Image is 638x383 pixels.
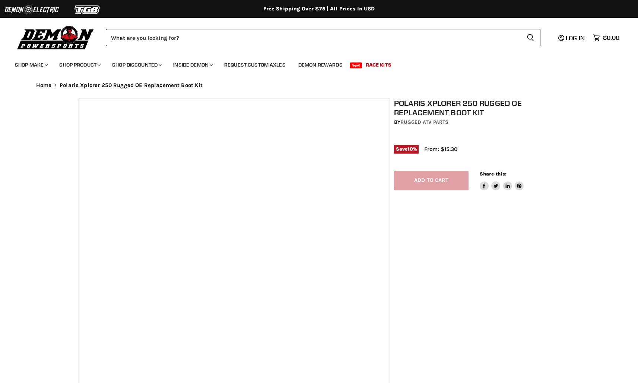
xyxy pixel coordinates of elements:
[60,82,203,88] span: Polaris Xplorer 250 Rugged OE Replacement Boot Kit
[9,54,618,73] ul: Main menu
[521,29,540,46] button: Search
[54,57,105,73] a: Shop Product
[15,24,96,51] img: Demon Powersports
[589,32,623,43] a: $0.00
[21,82,617,88] nav: Breadcrumbs
[407,146,413,152] span: 10
[168,57,217,73] a: Inside Demon
[36,82,52,88] a: Home
[566,34,585,42] span: Log in
[360,57,397,73] a: Race Kits
[555,35,589,41] a: Log in
[9,57,52,73] a: Shop Make
[603,34,619,41] span: $0.00
[4,3,60,17] img: Demon Electric Logo 2
[106,29,521,46] input: Search
[21,6,617,12] div: Free Shipping Over $75 | All Prices In USD
[106,29,540,46] form: Product
[424,146,457,152] span: From: $15.30
[350,62,362,68] span: New!
[394,118,564,126] div: by
[107,57,166,73] a: Shop Discounted
[394,145,419,153] span: Save %
[400,119,448,125] a: Rugged ATV Parts
[394,99,564,117] h1: Polaris Xplorer 250 Rugged OE Replacement Boot Kit
[293,57,348,73] a: Demon Rewards
[480,171,507,177] span: Share this:
[219,57,291,73] a: Request Custom Axles
[60,3,115,17] img: TGB Logo 2
[480,171,524,190] aside: Share this:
